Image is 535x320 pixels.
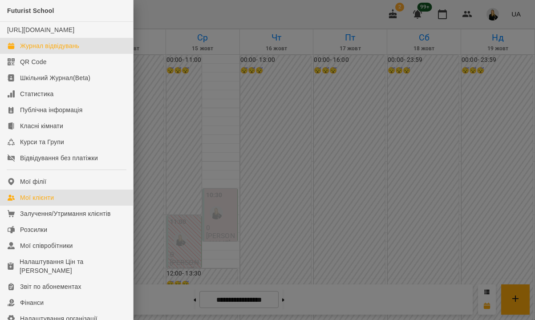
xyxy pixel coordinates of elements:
[7,7,54,14] span: Futurist School
[20,122,63,130] div: Класні кімнати
[20,209,111,218] div: Залучення/Утримання клієнтів
[20,138,64,146] div: Курси та Групи
[20,298,44,307] div: Фінанси
[20,154,98,162] div: Відвідування без платіжки
[20,241,73,250] div: Мої співробітники
[20,41,79,50] div: Журнал відвідувань
[20,193,54,202] div: Мої клієнти
[20,89,54,98] div: Статистика
[20,282,81,291] div: Звіт по абонементах
[20,225,47,234] div: Розсилки
[20,257,126,275] div: Налаштування Цін та [PERSON_NAME]
[20,57,47,66] div: QR Code
[20,177,46,186] div: Мої філії
[7,26,74,33] a: [URL][DOMAIN_NAME]
[20,73,90,82] div: Шкільний Журнал(Beta)
[20,105,82,114] div: Публічна інформація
